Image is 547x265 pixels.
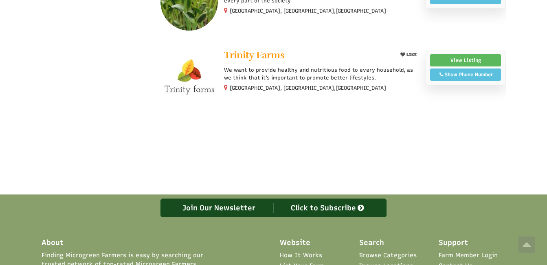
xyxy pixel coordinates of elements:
div: Click to Subscribe [274,203,382,213]
a: Browse Categories [359,251,417,260]
span: LIKE [405,52,417,57]
p: We want to provide healthy and nutritious food to every household, as we think that it’s importan... [224,66,419,81]
span: [GEOGRAPHIC_DATA] [336,84,386,92]
small: [GEOGRAPHIC_DATA], [GEOGRAPHIC_DATA], [230,8,386,14]
span: Trinity Farms [224,49,285,61]
button: LIKE [398,50,420,60]
a: Farm Member Login [439,251,498,260]
img: Trinity Farms [160,50,218,107]
small: [GEOGRAPHIC_DATA], [GEOGRAPHIC_DATA], [230,85,386,91]
div: Show Phone Number [435,71,497,78]
span: [GEOGRAPHIC_DATA] [336,7,386,15]
div: Join Our Newsletter [165,203,274,213]
span: Website [280,238,310,248]
a: View Listing [430,54,501,66]
span: Support [439,238,468,248]
a: How It Works [280,251,322,260]
a: Trinity Farms [224,50,391,62]
span: Search [359,238,384,248]
a: Join Our Newsletter Click to Subscribe [160,199,387,217]
span: About [42,238,64,248]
